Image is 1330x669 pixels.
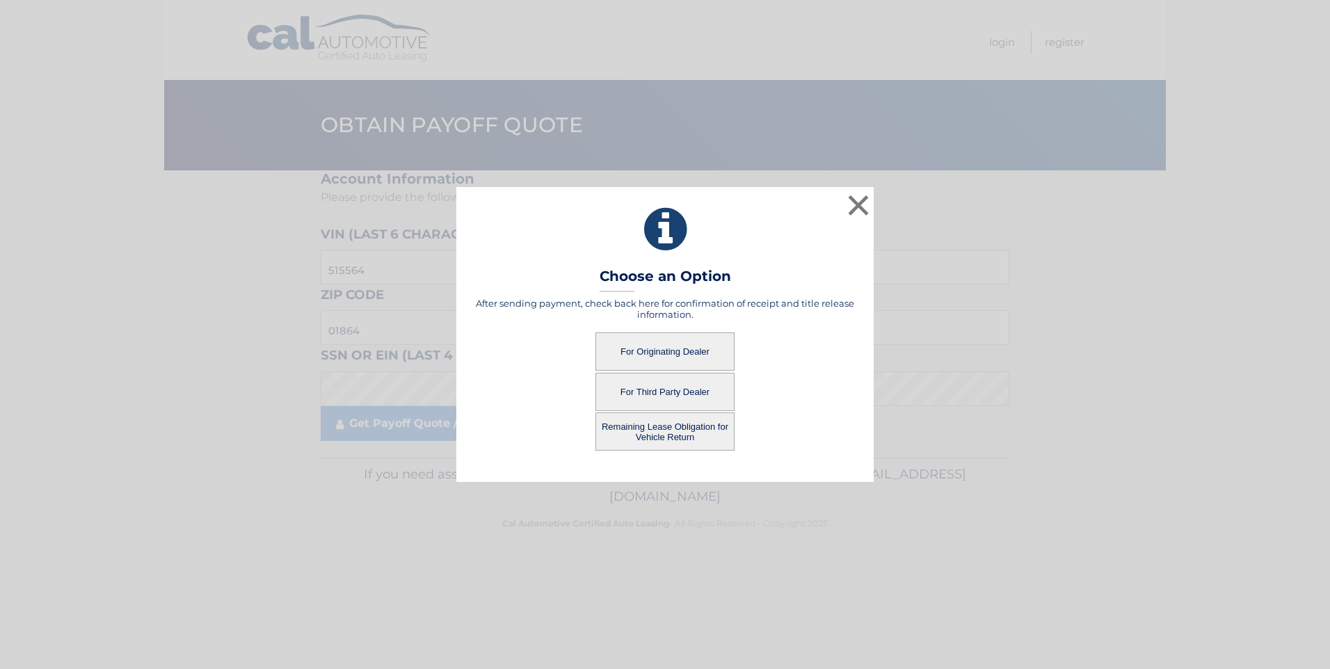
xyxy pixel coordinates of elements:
[595,332,735,371] button: For Originating Dealer
[600,268,731,292] h3: Choose an Option
[844,191,872,219] button: ×
[474,298,856,320] h5: After sending payment, check back here for confirmation of receipt and title release information.
[595,373,735,411] button: For Third Party Dealer
[595,412,735,451] button: Remaining Lease Obligation for Vehicle Return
